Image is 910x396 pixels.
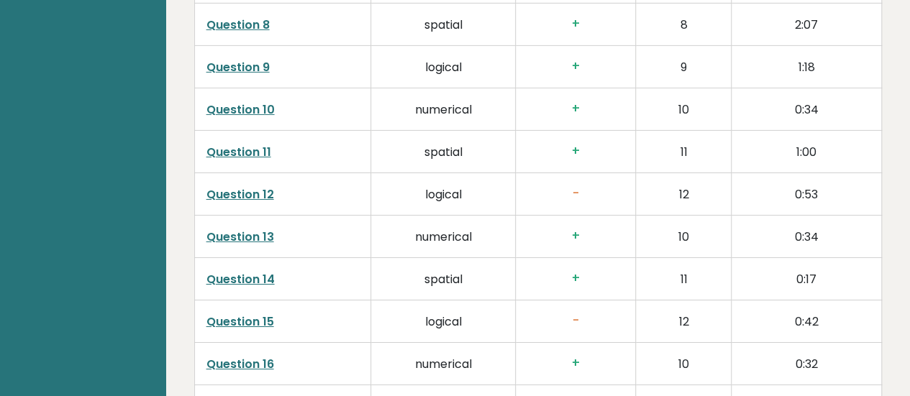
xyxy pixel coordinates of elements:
h3: - [527,313,624,328]
td: 10 [636,216,732,258]
a: Question 12 [206,186,274,203]
td: 12 [636,300,732,343]
td: 1:00 [732,131,881,173]
h3: - [527,186,624,201]
td: numerical [371,216,516,258]
td: logical [371,173,516,216]
td: logical [371,300,516,343]
td: 10 [636,88,732,131]
td: spatial [371,131,516,173]
td: 10 [636,343,732,385]
td: 0:53 [732,173,881,216]
td: 12 [636,173,732,216]
h3: + [527,356,624,371]
td: 9 [636,46,732,88]
a: Question 14 [206,271,275,287]
td: 0:32 [732,343,881,385]
td: 2:07 [732,4,881,46]
td: spatial [371,258,516,300]
a: Question 16 [206,356,274,372]
td: 0:17 [732,258,881,300]
td: spatial [371,4,516,46]
td: 0:34 [732,216,881,258]
a: Question 15 [206,313,274,330]
h3: + [527,59,624,74]
a: Question 9 [206,59,270,75]
h3: + [527,229,624,244]
h3: + [527,101,624,116]
h3: + [527,17,624,32]
td: 0:34 [732,88,881,131]
td: logical [371,46,516,88]
h3: + [527,144,624,159]
a: Question 13 [206,229,274,245]
a: Question 8 [206,17,270,33]
a: Question 10 [206,101,275,118]
td: numerical [371,88,516,131]
td: 1:18 [732,46,881,88]
a: Question 11 [206,144,271,160]
td: 0:42 [732,300,881,343]
td: 11 [636,258,732,300]
td: numerical [371,343,516,385]
td: 8 [636,4,732,46]
td: 11 [636,131,732,173]
h3: + [527,271,624,286]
